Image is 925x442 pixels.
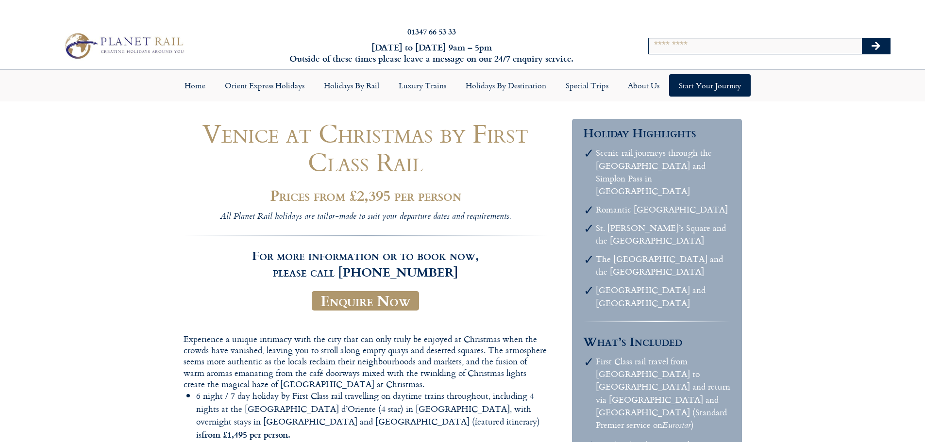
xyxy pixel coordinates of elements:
[618,74,669,97] a: About Us
[596,253,730,278] li: The [GEOGRAPHIC_DATA] and the [GEOGRAPHIC_DATA]
[312,291,419,311] a: Enquire Now
[669,74,751,97] a: Start your Journey
[184,187,548,204] h2: Prices from £2,395 per person
[583,333,730,349] h3: What’s Included
[583,125,730,141] h3: Holiday Highlights
[184,119,548,176] h1: Venice at Christmas by First Class Rail
[220,210,511,224] i: All Planet Rail holidays are tailor-made to suit your departure dates and requirements.
[407,26,456,37] a: 01347 66 53 33
[596,284,730,310] li: [GEOGRAPHIC_DATA] and [GEOGRAPHIC_DATA]
[5,74,920,97] nav: Menu
[389,74,456,97] a: Luxury Trains
[662,419,691,433] em: Eurostar
[175,74,215,97] a: Home
[215,74,314,97] a: Orient Express Holidays
[456,74,556,97] a: Holidays by Destination
[556,74,618,97] a: Special Trips
[596,222,730,247] li: St. [PERSON_NAME]’s Square and the [GEOGRAPHIC_DATA]
[249,42,614,65] h6: [DATE] to [DATE] 9am – 5pm Outside of these times please leave a message on our 24/7 enquiry serv...
[202,428,290,441] strong: from £1,495 per person.
[596,355,730,433] li: First Class rail travel from [GEOGRAPHIC_DATA] to [GEOGRAPHIC_DATA] and return via [GEOGRAPHIC_DA...
[60,30,187,61] img: Planet Rail Train Holidays Logo
[184,235,548,279] h3: For more information or to book now, please call [PHONE_NUMBER]
[596,203,730,216] li: Romantic [GEOGRAPHIC_DATA]
[862,38,890,54] button: Search
[196,390,548,441] li: 6 night / 7 day holiday by First Class rail travelling on daytime trains throughout, including 4 ...
[596,147,730,197] li: Scenic rail journeys through the [GEOGRAPHIC_DATA] and Simplon Pass in [GEOGRAPHIC_DATA]
[314,74,389,97] a: Holidays by Rail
